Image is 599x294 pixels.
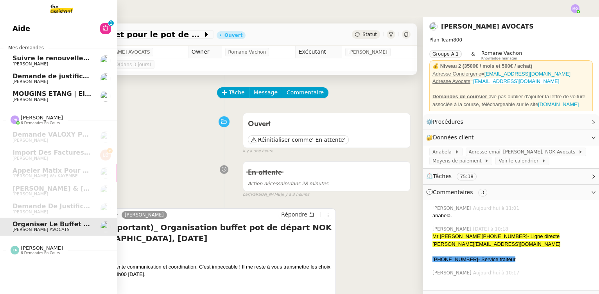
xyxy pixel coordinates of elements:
div: Ouvert [224,33,242,38]
app-user-label: Knowledge manager [481,50,522,60]
span: [PERSON_NAME] wa KAYEMBE [13,173,78,179]
nz-tag: 75:38 [457,173,477,180]
a: [EMAIL_ADDRESS][DOMAIN_NAME] [484,71,570,77]
img: users%2FfjlNmCTkLiVoA3HQjY3GA5JXGxb2%2Favatar%2Fstarofservice_97480retdsc0392.png [100,132,111,142]
button: Message [249,87,282,98]
span: [PERSON_NAME] [13,79,48,84]
span: [PERSON_NAME] [21,115,63,121]
span: Demande VALOXY pour Pennylane - Montants importants sans justificatifs [13,131,276,138]
div: = [432,70,590,78]
span: Demande de justificatifs Pennylane - [DATE] [13,202,169,210]
strong: 💰 Niveau 2 (3500€ / mois et 500€ / achat) [432,63,532,69]
img: users%2FfjlNmCTkLiVoA3HQjY3GA5JXGxb2%2Favatar%2Fstarofservice_97480retdsc0392.png [100,185,111,196]
ringoverc2c-number-84e06f14122c: [PHONE_NUMBER] [482,233,527,239]
img: svg [11,246,19,254]
h4: Re: Demande (important)_ Organisation buffet pot de départ NOK Bureaux [GEOGRAPHIC_DATA], [DATE] [41,222,332,244]
span: Knowledge manager [481,56,518,61]
span: [PERSON_NAME] [432,269,473,276]
span: Anabela [432,148,455,156]
img: users%2F747wGtPOU8c06LfBMyRxetZoT1v2%2Favatar%2Fnokpict.jpg [429,22,438,31]
span: Organiser le buffet pour le pot de départ [41,31,203,38]
a: [DOMAIN_NAME] [538,101,579,107]
div: Merci beaucoup pour votre excellente communication et coordination. C’est impeccable ! Il me rest... [41,263,332,278]
span: Commentaire [287,88,324,97]
span: Moyens de paiement [432,157,484,165]
span: il y a une heure [243,148,273,155]
span: Aujourd’hui à 10:17 [473,269,521,276]
img: svg [571,4,579,13]
span: En attente [248,169,282,176]
button: Réinitialiser comme' En attente' [248,135,349,144]
p: 1 [109,20,113,27]
img: svg [11,115,19,124]
button: Tâche [217,87,249,98]
span: [PERSON_NAME] [13,97,48,102]
td: Owner [188,46,222,58]
span: [PERSON_NAME] [13,209,48,215]
span: Adresse email [PERSON_NAME], NOK Avocats [469,148,578,156]
span: Tâches [433,173,452,179]
img: users%2FfjlNmCTkLiVoA3HQjY3GA5JXGxb2%2Favatar%2Fstarofservice_97480retdsc0392.png [100,55,111,66]
ringoverc2c-number-84e06f14122c: [PHONE_NUMBER] [432,256,478,262]
span: ' En attente' [312,136,345,144]
u: Adresse Avocats [432,78,470,84]
div: ⏲️Tâches 75:38 [423,169,599,184]
span: 6 demandes en cours [21,251,60,255]
img: users%2F747wGtPOU8c06LfBMyRxetZoT1v2%2Favatar%2Fnokpict.jpg [100,221,111,232]
img: users%2FfjlNmCTkLiVoA3HQjY3GA5JXGxb2%2Favatar%2Fstarofservice_97480retdsc0392.png [100,203,111,214]
span: 800 [453,37,462,43]
span: [PERSON_NAME] [13,191,48,197]
span: Aide [13,23,30,34]
span: Voir le calendrier [499,157,541,165]
span: Procédures [433,119,463,125]
span: [PERSON_NAME] [13,138,48,143]
small: [PERSON_NAME] [243,191,309,198]
ringover-84e06f14122c: - Service traiteur [432,256,515,262]
span: [PERSON_NAME] [432,225,473,233]
span: Données client [433,134,474,141]
span: & [471,50,475,60]
u: Demandes de coursier : [432,94,490,99]
span: 6 demandes en cours [21,121,60,125]
span: [PERSON_NAME] & [PERSON_NAME] : Tenue comptable - Documents et justificatifs à fournir [13,185,339,192]
span: par [243,191,249,198]
span: [DATE] 17:00 [88,61,151,69]
span: Organiser le buffet pour le pot de départ [13,220,162,228]
span: Romane Vachon [228,48,266,56]
div: anabela. [432,212,593,220]
span: 💬 [426,189,490,195]
span: Plan Team [429,37,453,43]
img: svg [100,150,111,161]
nz-tag: 3 [478,189,488,197]
div: = [432,78,590,85]
a: [PERSON_NAME] [122,211,167,218]
span: Romane Vachon [481,50,522,56]
span: [PERSON_NAME] AVOCATS [88,48,150,56]
span: Import des factures et justificatifs - [DATE] [13,149,166,156]
span: Commentaires [433,189,473,195]
span: [PERSON_NAME] [13,156,48,161]
span: MOUGINS ETANG | Electroménagers [13,90,138,97]
span: [PERSON_NAME][EMAIL_ADDRESS][DOMAIN_NAME] [432,241,560,247]
u: Adresse Conciergerie [432,71,481,77]
span: Action nécessaire [248,181,289,186]
span: Répondre [281,211,307,218]
span: Tâche [229,88,245,97]
span: Ouvert [248,121,271,128]
ringoverc2c-84e06f14122c: Call with Ringover [432,256,478,262]
span: [PERSON_NAME] [21,245,63,251]
div: ⚙️Procédures [423,114,599,130]
ringoverc2c-84e06f14122c: Call with Ringover [482,233,527,239]
a: [EMAIL_ADDRESS][DOMAIN_NAME] [473,78,559,84]
span: Appeler Matix pour dépannage broyeur [13,167,153,174]
span: Suivre le renouvellement produit Trimble [13,54,158,62]
span: [PERSON_NAME] [348,48,387,56]
ringover-84e06f14122c: Mr [PERSON_NAME] - Ligne directe [432,233,560,239]
span: Mes demandes [4,44,48,52]
td: Exécutant [295,46,342,58]
div: 🔐Données client [423,130,599,145]
div: Ne pas oublier d'ajouter la lettre de voiture associée à la course, téléchargeable sur le site [432,93,590,108]
img: users%2FfjlNmCTkLiVoA3HQjY3GA5JXGxb2%2Favatar%2Fstarofservice_97480retdsc0392.png [100,73,111,84]
span: Message [254,88,278,97]
img: users%2FfjlNmCTkLiVoA3HQjY3GA5JXGxb2%2Favatar%2Fstarofservice_97480retdsc0392.png [100,91,111,102]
